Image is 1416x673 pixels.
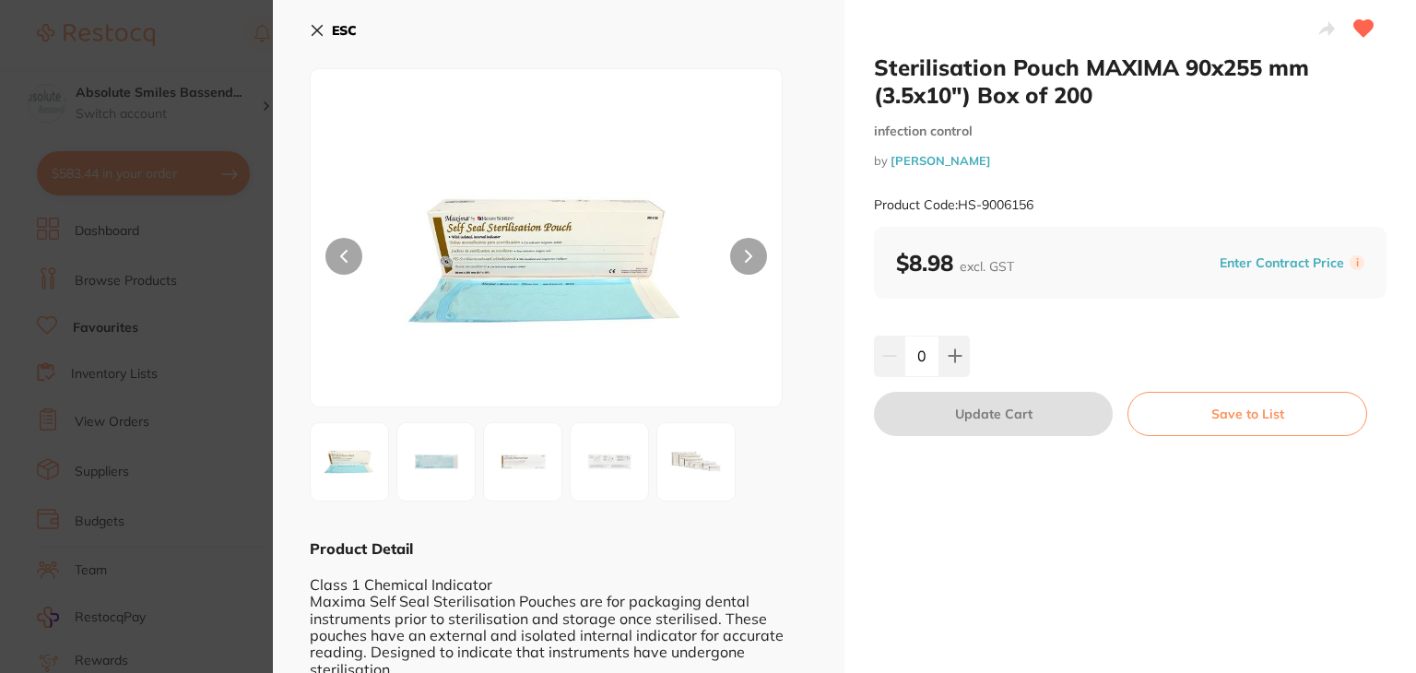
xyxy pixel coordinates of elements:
label: i [1350,255,1364,270]
button: Enter Contract Price [1214,254,1350,272]
img: NTZfMi5qcGc [403,429,469,495]
img: NTYuanBn [316,429,383,495]
b: $8.98 [896,249,1014,277]
img: NTZfMy5qcGc [490,429,556,495]
small: Product Code: HS-9006156 [874,197,1033,213]
b: ESC [332,22,357,39]
span: excl. GST [960,258,1014,275]
img: IGNvcHkuanBn [663,429,729,495]
small: infection control [874,124,1386,139]
img: NTZfNC5qcGc [576,429,643,495]
button: Update Cart [874,392,1113,436]
b: Product Detail [310,539,413,558]
h2: Sterilisation Pouch MAXIMA 90x255 mm (3.5x10") Box of 200 [874,53,1386,109]
button: ESC [310,15,357,46]
img: NTYuanBn [405,115,688,407]
a: [PERSON_NAME] [891,153,991,168]
small: by [874,154,1386,168]
button: Save to List [1127,392,1367,436]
